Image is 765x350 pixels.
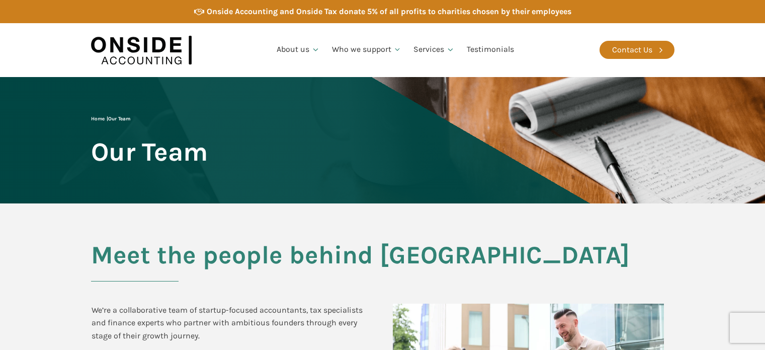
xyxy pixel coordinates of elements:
a: Testimonials [461,33,520,67]
a: Who we support [326,33,408,67]
a: Services [407,33,461,67]
h2: Meet the people behind [GEOGRAPHIC_DATA] [91,241,674,282]
a: Home [91,116,105,122]
span: | [91,116,130,122]
div: Onside Accounting and Onside Tax donate 5% of all profits to charities chosen by their employees [207,5,571,18]
img: Onside Accounting [91,31,192,69]
span: Our Team [108,116,130,122]
div: Contact Us [612,43,652,56]
span: Our Team [91,138,208,166]
a: About us [271,33,326,67]
a: Contact Us [600,41,674,59]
